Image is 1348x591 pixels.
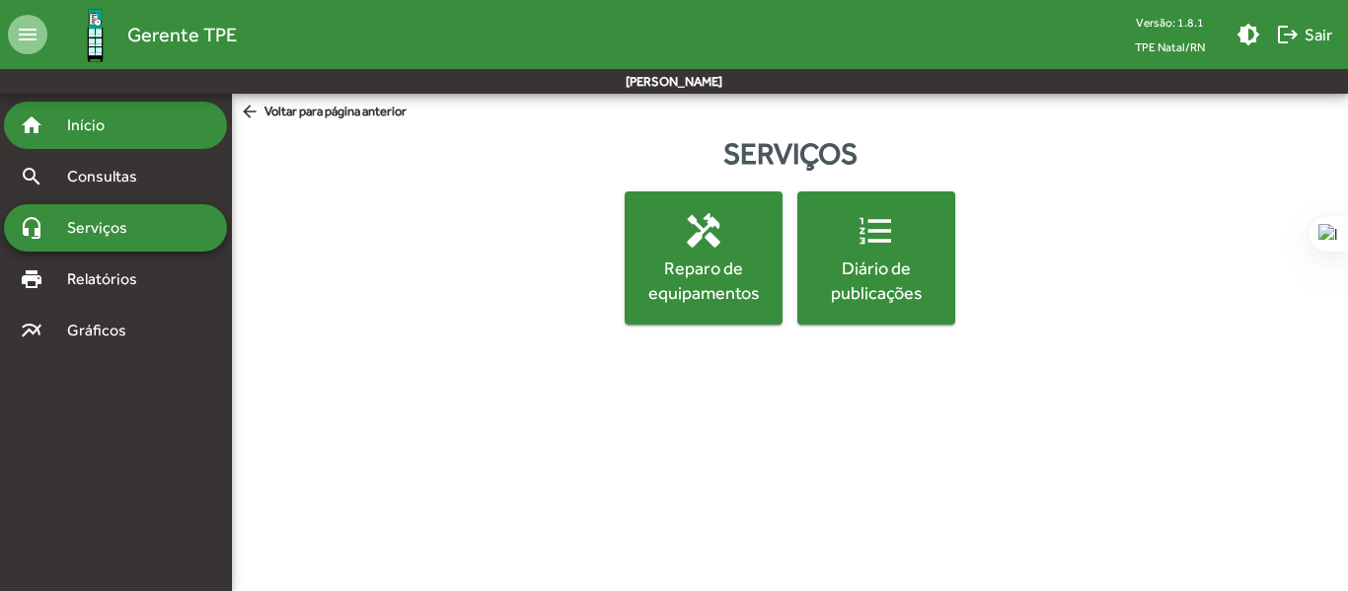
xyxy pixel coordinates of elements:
[55,165,163,188] span: Consultas
[8,15,47,54] mat-icon: menu
[1276,23,1300,46] mat-icon: logout
[1268,17,1340,52] button: Sair
[801,256,951,305] div: Diário de publicações
[1236,23,1260,46] mat-icon: brightness_medium
[625,191,783,325] button: Reparo de equipamentos
[127,19,237,50] span: Gerente TPE
[797,191,955,325] button: Diário de publicações
[55,216,154,240] span: Serviços
[20,165,43,188] mat-icon: search
[1119,35,1221,59] span: TPE Natal/RN
[857,211,896,251] mat-icon: format_list_numbered
[47,3,237,67] a: Gerente TPE
[20,319,43,342] mat-icon: multiline_chart
[629,256,779,305] div: Reparo de equipamentos
[55,319,153,342] span: Gráficos
[63,3,127,67] img: Logo
[55,267,163,291] span: Relatórios
[240,102,407,123] span: Voltar para página anterior
[20,113,43,137] mat-icon: home
[232,131,1348,176] div: Serviços
[20,267,43,291] mat-icon: print
[684,211,723,251] mat-icon: handyman
[1276,17,1332,52] span: Sair
[1119,10,1221,35] div: Versão: 1.8.1
[55,113,133,137] span: Início
[20,216,43,240] mat-icon: headset_mic
[240,102,264,123] mat-icon: arrow_back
